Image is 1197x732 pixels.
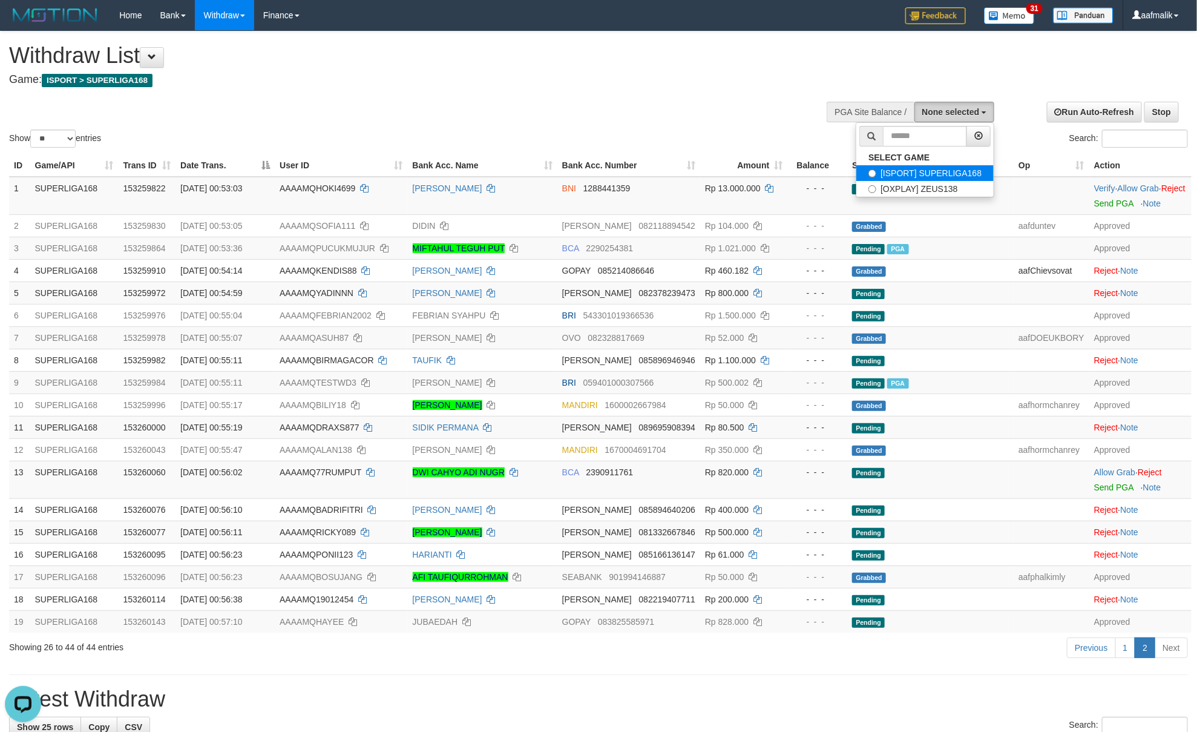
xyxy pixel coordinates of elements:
a: [PERSON_NAME] [413,288,482,298]
span: 153260114 [123,595,165,604]
div: - - - [792,377,842,389]
a: [PERSON_NAME] [413,183,482,193]
td: Approved [1089,394,1192,416]
span: ISPORT > SUPERLIGA168 [42,74,152,87]
td: aafDOEUKBORY [1014,326,1089,349]
td: Approved [1089,304,1192,326]
span: AAAAMQ77RUMPUT [280,467,361,477]
span: Grabbed [852,446,886,456]
a: [PERSON_NAME] [413,266,482,275]
a: Stop [1144,102,1179,122]
span: AAAAMQBILIY18 [280,400,346,410]
label: [ISPORT] SUPERLIGA168 [856,165,994,181]
a: [PERSON_NAME] [413,333,482,343]
span: [PERSON_NAME] [562,221,632,231]
td: 10 [9,394,30,416]
td: · [1089,543,1192,565]
span: Rp 1.021.000 [705,243,756,253]
a: Allow Grab [1118,183,1159,193]
a: Reject [1161,183,1186,193]
span: 153260060 [123,467,165,477]
div: - - - [792,182,842,194]
span: AAAAMQALAN138 [280,445,352,455]
div: - - - [792,571,842,583]
span: Rp 1.100.000 [705,355,756,365]
span: Pending [852,468,885,478]
span: Copy 085166136147 to clipboard [639,550,695,559]
span: AAAAMQBIRMAGACOR [280,355,374,365]
span: Copy 543301019366536 to clipboard [583,311,654,320]
span: 153259822 [123,183,165,193]
span: Copy 085214086646 to clipboard [598,266,654,275]
td: 1 [9,177,30,215]
td: · [1089,498,1192,521]
td: · [1089,461,1192,498]
span: BCA [562,467,579,477]
span: AAAAMQ19012454 [280,595,353,604]
a: Note [1120,527,1138,537]
span: · [1094,467,1138,477]
span: [PERSON_NAME] [562,505,632,515]
span: Grabbed [852,266,886,277]
td: Approved [1089,438,1192,461]
span: [DATE] 00:56:23 [180,550,242,559]
a: DIDIN [413,221,436,231]
span: [PERSON_NAME] [562,550,632,559]
span: [DATE] 00:56:02 [180,467,242,477]
span: GOPAY [562,266,591,275]
span: 153260077 [123,527,165,537]
td: SUPERLIGA168 [30,237,119,259]
td: 3 [9,237,30,259]
span: MANDIRI [562,400,598,410]
input: [OXPLAY] ZEUS138 [868,185,876,193]
span: Copy 089695908394 to clipboard [639,423,695,432]
span: Pending [852,528,885,538]
span: Marked by aafmalik [887,378,908,389]
span: BCA [562,243,579,253]
span: Rp 350.000 [705,445,749,455]
span: Rp 50.000 [705,572,744,582]
span: 153260000 [123,423,165,432]
td: SUPERLIGA168 [30,438,119,461]
a: SELECT GAME [856,150,994,165]
span: AAAAMQSOFIA111 [280,221,355,231]
a: Note [1143,199,1161,208]
span: Rp 500.002 [705,378,749,387]
a: Note [1143,483,1161,492]
span: Rp 80.500 [705,423,744,432]
span: · [1118,183,1161,193]
td: · · [1089,177,1192,215]
span: Rp 200.000 [705,595,749,604]
td: 2 [9,214,30,237]
td: SUPERLIGA168 [30,282,119,304]
span: 153259910 [123,266,165,275]
a: JUBAEDAH [413,617,458,627]
span: Copy 085896946946 to clipboard [639,355,695,365]
th: Status [847,154,1014,177]
span: 31 [1026,3,1043,14]
td: SUPERLIGA168 [30,565,119,588]
a: Reject [1094,288,1118,298]
span: [DATE] 00:55:04 [180,311,242,320]
img: panduan.png [1053,7,1113,24]
img: MOTION_logo.png [9,6,101,24]
label: [OXPLAY] ZEUS138 [856,181,994,197]
span: [DATE] 00:56:11 [180,527,242,537]
span: 153259972 [123,288,165,298]
td: SUPERLIGA168 [30,326,119,349]
td: SUPERLIGA168 [30,214,119,237]
span: Copy 085894640206 to clipboard [639,505,695,515]
img: Button%20Memo.svg [984,7,1035,24]
span: Copy 082378239473 to clipboard [639,288,695,298]
td: SUPERLIGA168 [30,498,119,521]
span: [DATE] 00:56:38 [180,595,242,604]
span: Grabbed [852,573,886,583]
a: Previous [1067,638,1115,658]
span: 153259830 [123,221,165,231]
span: Rp 500.000 [705,527,749,537]
span: Grabbed [852,334,886,344]
span: Pending [852,311,885,321]
span: BNI [562,183,576,193]
td: 18 [9,588,30,610]
th: User ID: activate to sort column ascending [275,154,407,177]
